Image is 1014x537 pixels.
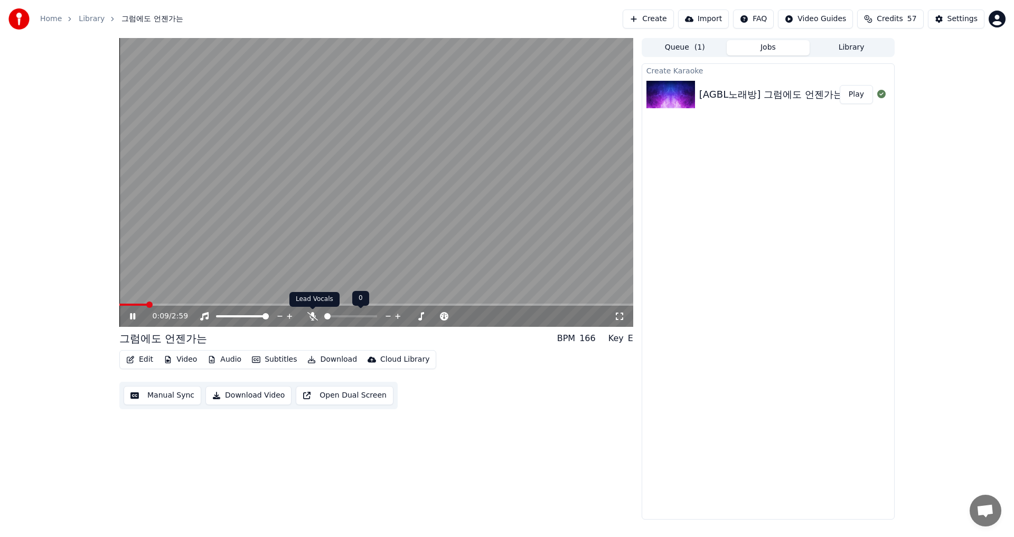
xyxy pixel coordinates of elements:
[579,332,596,345] div: 166
[970,495,1001,526] div: 채팅 열기
[172,311,188,322] span: 2:59
[79,14,105,24] a: Library
[699,87,843,102] div: [AGBL노래방] 그럼에도 언젠가는
[380,354,429,365] div: Cloud Library
[40,14,183,24] nav: breadcrumb
[303,352,361,367] button: Download
[694,42,705,53] span: ( 1 )
[877,14,903,24] span: Credits
[810,40,893,55] button: Library
[40,14,62,24] a: Home
[203,352,246,367] button: Audio
[121,14,183,24] span: 그럼에도 언젠가는
[122,352,157,367] button: Edit
[289,292,340,307] div: Lead Vocals
[296,386,393,405] button: Open Dual Screen
[642,64,894,77] div: Create Karaoke
[840,85,873,104] button: Play
[557,332,575,345] div: BPM
[947,14,978,24] div: Settings
[205,386,292,405] button: Download Video
[124,386,201,405] button: Manual Sync
[608,332,624,345] div: Key
[733,10,774,29] button: FAQ
[153,311,169,322] span: 0:09
[928,10,984,29] button: Settings
[643,40,727,55] button: Queue
[623,10,674,29] button: Create
[727,40,810,55] button: Jobs
[153,311,178,322] div: /
[248,352,301,367] button: Subtitles
[857,10,923,29] button: Credits57
[8,8,30,30] img: youka
[907,14,917,24] span: 57
[119,331,207,346] div: 그럼에도 언젠가는
[778,10,853,29] button: Video Guides
[678,10,729,29] button: Import
[352,291,369,306] div: 0
[159,352,201,367] button: Video
[628,332,633,345] div: E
